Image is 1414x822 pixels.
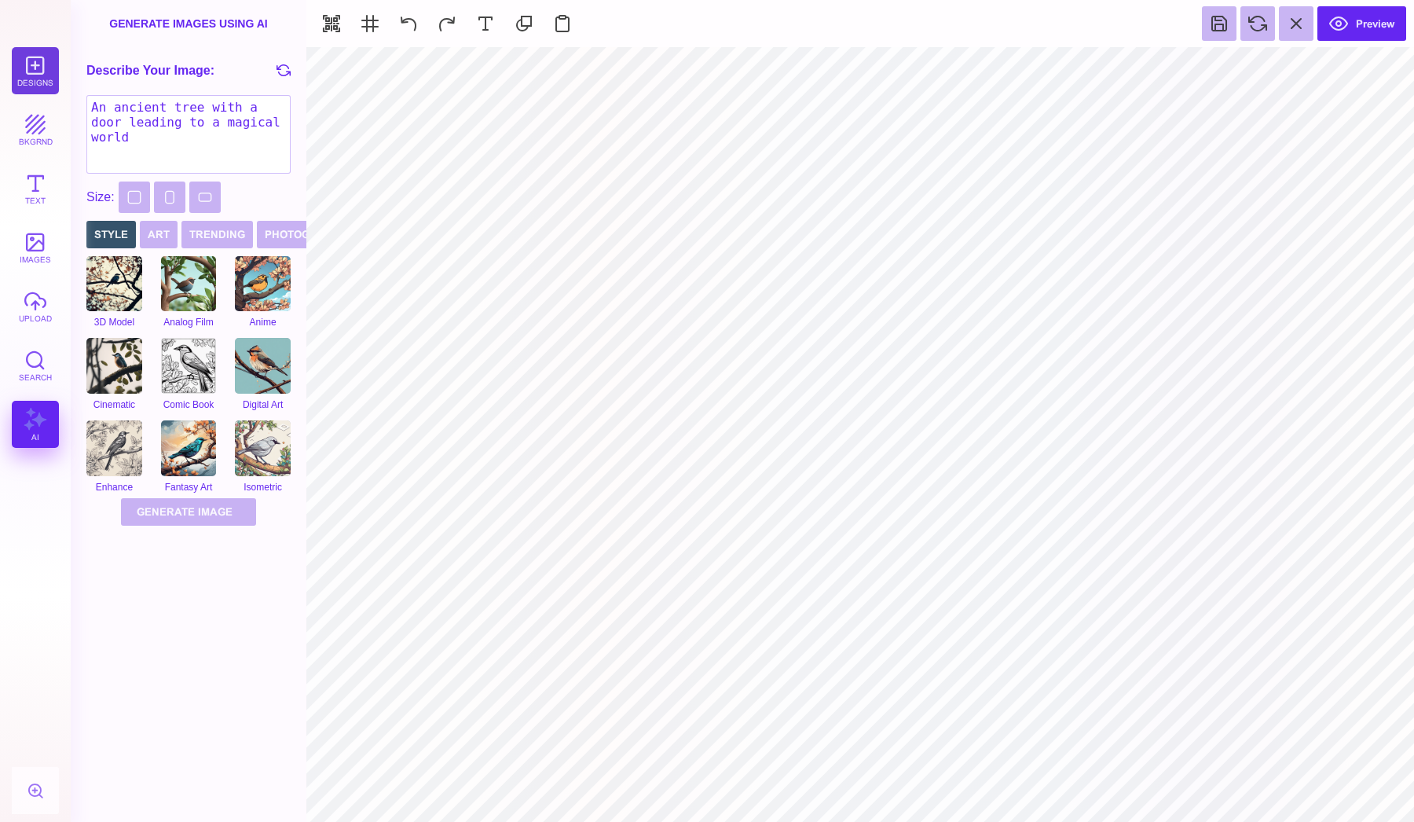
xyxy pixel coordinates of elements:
[250,317,277,328] span: Anime
[93,399,135,410] span: Cinematic
[165,482,213,493] span: Fantasy Art
[86,338,142,394] img: cinematic.png
[12,224,59,271] button: images
[163,399,214,410] span: Comic Book
[1317,6,1406,41] button: Preview
[161,338,217,394] img: comic_book.png
[140,221,178,248] button: Art
[235,338,291,394] img: digital_art.png
[243,399,283,410] span: Digital Art
[235,256,291,312] img: anime.png
[12,342,59,389] button: Search
[244,482,282,493] span: Isometric
[86,256,142,312] img: 3d_model.png
[86,64,214,78] h4: Describe Your Image:
[86,420,142,476] img: enhance.png
[161,256,217,312] img: analog_film.png
[86,190,115,204] span: Size:
[12,47,59,94] button: Designs
[96,482,133,493] span: Enhance
[12,165,59,212] button: Text
[12,106,59,153] button: bkgrnd
[163,317,213,328] span: Analog Film
[94,317,134,328] span: 3D Model
[161,420,217,476] img: fantasy_art.png
[181,221,253,248] button: Trending
[86,221,136,248] button: Style
[257,221,355,248] button: Photography
[235,420,291,476] img: isometric.png
[12,283,59,330] button: upload
[121,498,256,526] button: Generate Image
